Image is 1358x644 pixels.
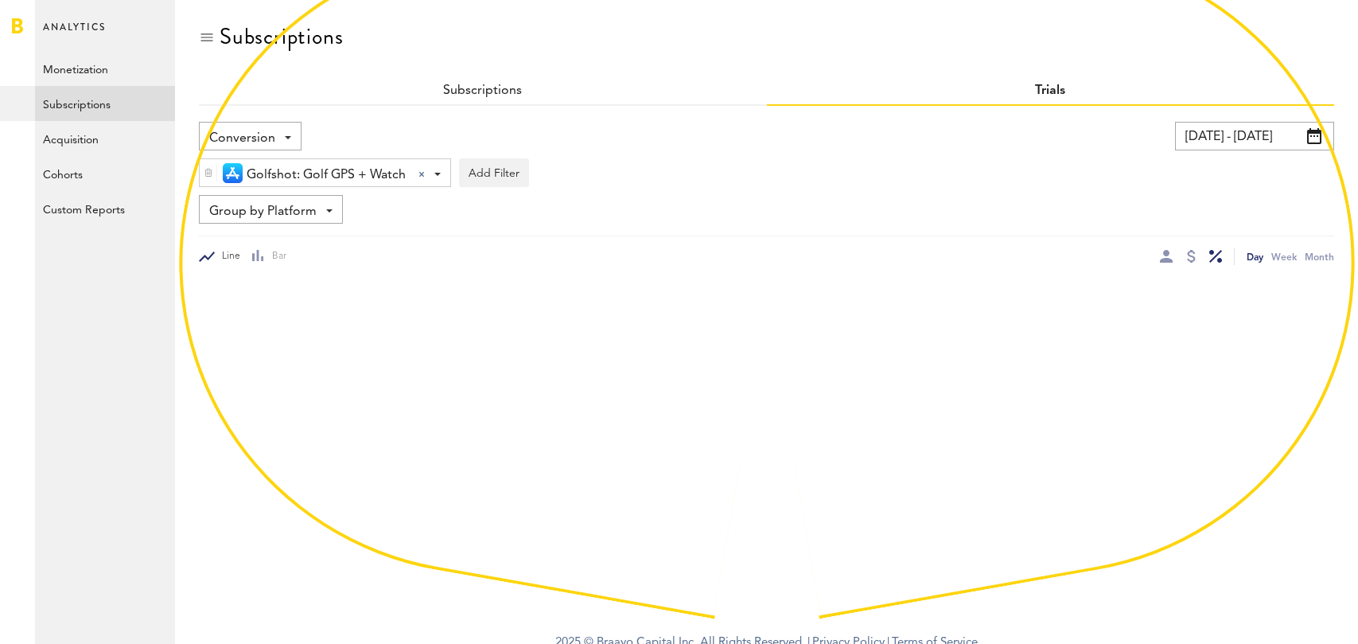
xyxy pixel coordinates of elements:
a: Subscriptions [443,84,522,97]
a: Acquisition [35,121,175,156]
span: Group by Platform [209,198,317,225]
button: Add Filter [459,158,529,187]
a: Custom Reports [35,191,175,226]
div: Delete [200,159,217,186]
div: Subscriptions [220,24,343,49]
span: Analytics [43,18,106,51]
div: Week [1271,248,1297,265]
a: Subscriptions [35,86,175,121]
span: Conversion [209,125,275,152]
div: Month [1305,248,1334,265]
img: 21.png [223,163,243,183]
a: Monetization [35,51,175,86]
img: trash_awesome_blue.svg [204,167,213,178]
span: Bar [265,250,286,263]
div: Clear [418,171,425,178]
span: Golfshot: Golf GPS + Watch [247,162,406,189]
a: Cohorts [35,156,175,191]
a: Trials [1035,84,1065,97]
span: Line [215,250,240,263]
div: Day [1247,248,1263,265]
